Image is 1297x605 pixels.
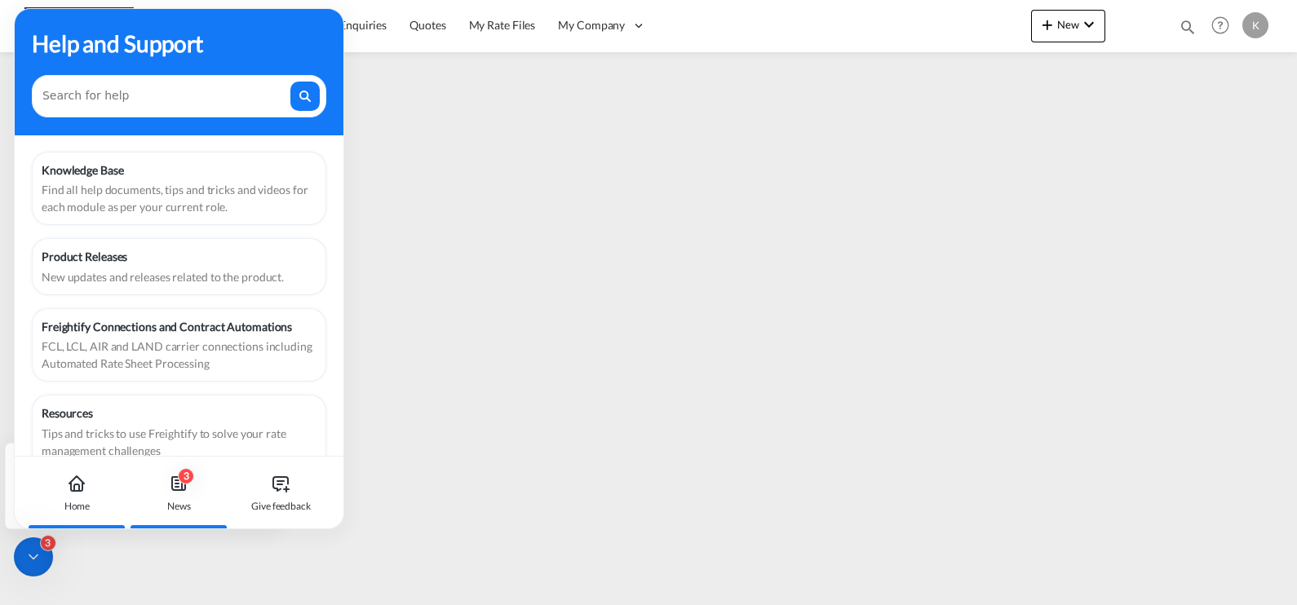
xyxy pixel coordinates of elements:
[1179,18,1197,36] md-icon: icon-magnify
[469,18,536,32] span: My Rate Files
[1038,15,1057,34] md-icon: icon-plus 400-fg
[1206,11,1234,39] span: Help
[558,17,625,33] span: My Company
[1031,10,1105,42] button: icon-plus 400-fgNewicon-chevron-down
[1206,11,1242,41] div: Help
[409,18,445,32] span: Quotes
[1179,18,1197,42] div: icon-magnify
[1242,12,1268,38] div: K
[339,18,387,32] span: Enquiries
[1038,18,1099,31] span: New
[1079,15,1099,34] md-icon: icon-chevron-down
[24,7,135,44] img: c08ca190194411f088ed0f3ba295208c.png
